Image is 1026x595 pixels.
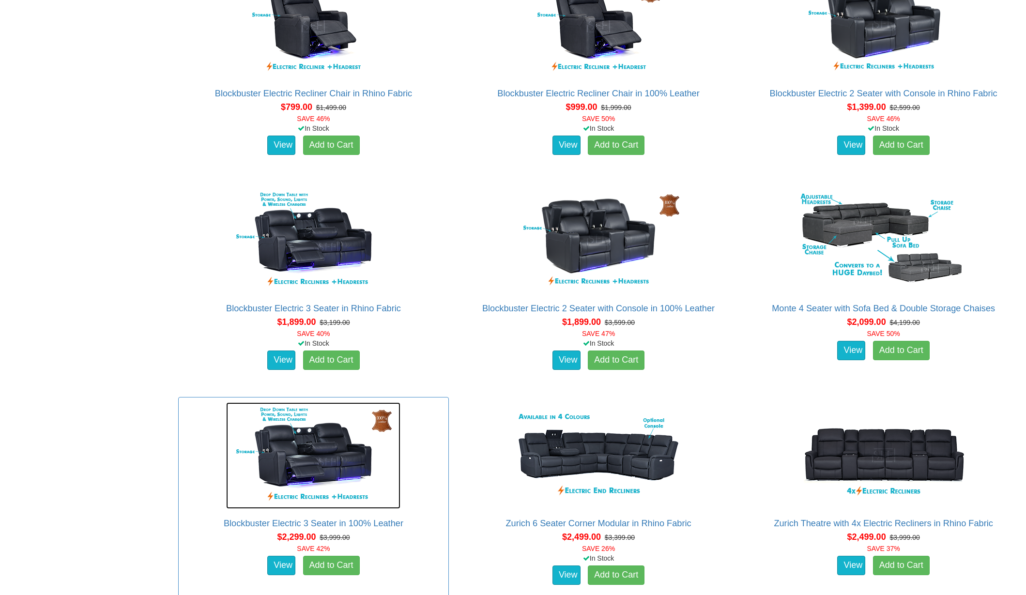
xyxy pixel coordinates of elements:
a: View [837,556,865,575]
a: Add to Cart [873,341,930,360]
font: SAVE 50% [867,330,900,337]
a: Blockbuster Electric 3 Seater in Rhino Fabric [226,304,401,313]
div: In Stock [746,123,1021,133]
del: $3,999.00 [889,534,919,541]
del: $3,599.00 [605,319,635,326]
a: View [267,351,295,370]
a: View [552,136,581,155]
del: $3,399.00 [605,534,635,541]
a: Blockbuster Electric 2 Seater with Console in Rhino Fabric [770,89,997,98]
a: Add to Cart [303,556,360,575]
del: $2,599.00 [889,104,919,111]
div: In Stock [176,123,451,133]
span: $2,299.00 [277,532,316,542]
del: $3,199.00 [320,319,350,326]
img: Zurich 6 Seater Corner Modular in Rhino Fabric [511,402,686,509]
img: Zurich Theatre with 4x Electric Recliners in Rhino Fabric [796,402,971,509]
font: SAVE 40% [297,330,330,337]
a: Add to Cart [588,565,644,585]
a: Monte 4 Seater with Sofa Bed & Double Storage Chaises [772,304,995,313]
div: In Stock [461,123,736,133]
a: Zurich 6 Seater Corner Modular in Rhino Fabric [505,519,691,528]
span: $799.00 [281,102,312,112]
font: SAVE 46% [297,115,330,122]
span: $2,099.00 [847,317,886,327]
a: View [552,565,581,585]
a: View [552,351,581,370]
font: SAVE 37% [867,545,900,552]
img: Blockbuster Electric 2 Seater with Console in 100% Leather [511,187,686,294]
a: Blockbuster Electric Recliner Chair in 100% Leather [497,89,700,98]
del: $4,199.00 [889,319,919,326]
span: $1,399.00 [847,102,886,112]
a: Add to Cart [873,556,930,575]
span: $999.00 [566,102,597,112]
del: $1,999.00 [601,104,631,111]
font: SAVE 50% [582,115,615,122]
a: View [267,136,295,155]
a: View [837,341,865,360]
img: Monte 4 Seater with Sofa Bed & Double Storage Chaises [796,187,971,294]
a: Blockbuster Electric Recliner Chair in Rhino Fabric [215,89,412,98]
span: $2,499.00 [847,532,886,542]
div: In Stock [176,338,451,348]
a: View [267,556,295,575]
font: SAVE 47% [582,330,615,337]
a: Add to Cart [303,351,360,370]
font: SAVE 46% [867,115,900,122]
del: $1,499.00 [316,104,346,111]
del: $3,999.00 [320,534,350,541]
font: SAVE 42% [297,545,330,552]
a: Blockbuster Electric 2 Seater with Console in 100% Leather [482,304,715,313]
div: In Stock [461,553,736,563]
a: View [837,136,865,155]
span: $1,899.00 [562,317,601,327]
font: SAVE 26% [582,545,615,552]
a: Add to Cart [588,351,644,370]
img: Blockbuster Electric 3 Seater in 100% Leather [226,402,400,509]
a: Add to Cart [303,136,360,155]
a: Add to Cart [588,136,644,155]
span: $2,499.00 [562,532,601,542]
a: Add to Cart [873,136,930,155]
a: Blockbuster Electric 3 Seater in 100% Leather [224,519,403,528]
a: Zurich Theatre with 4x Electric Recliners in Rhino Fabric [774,519,993,528]
img: Blockbuster Electric 3 Seater in Rhino Fabric [226,187,400,294]
span: $1,899.00 [277,317,316,327]
div: In Stock [461,338,736,348]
